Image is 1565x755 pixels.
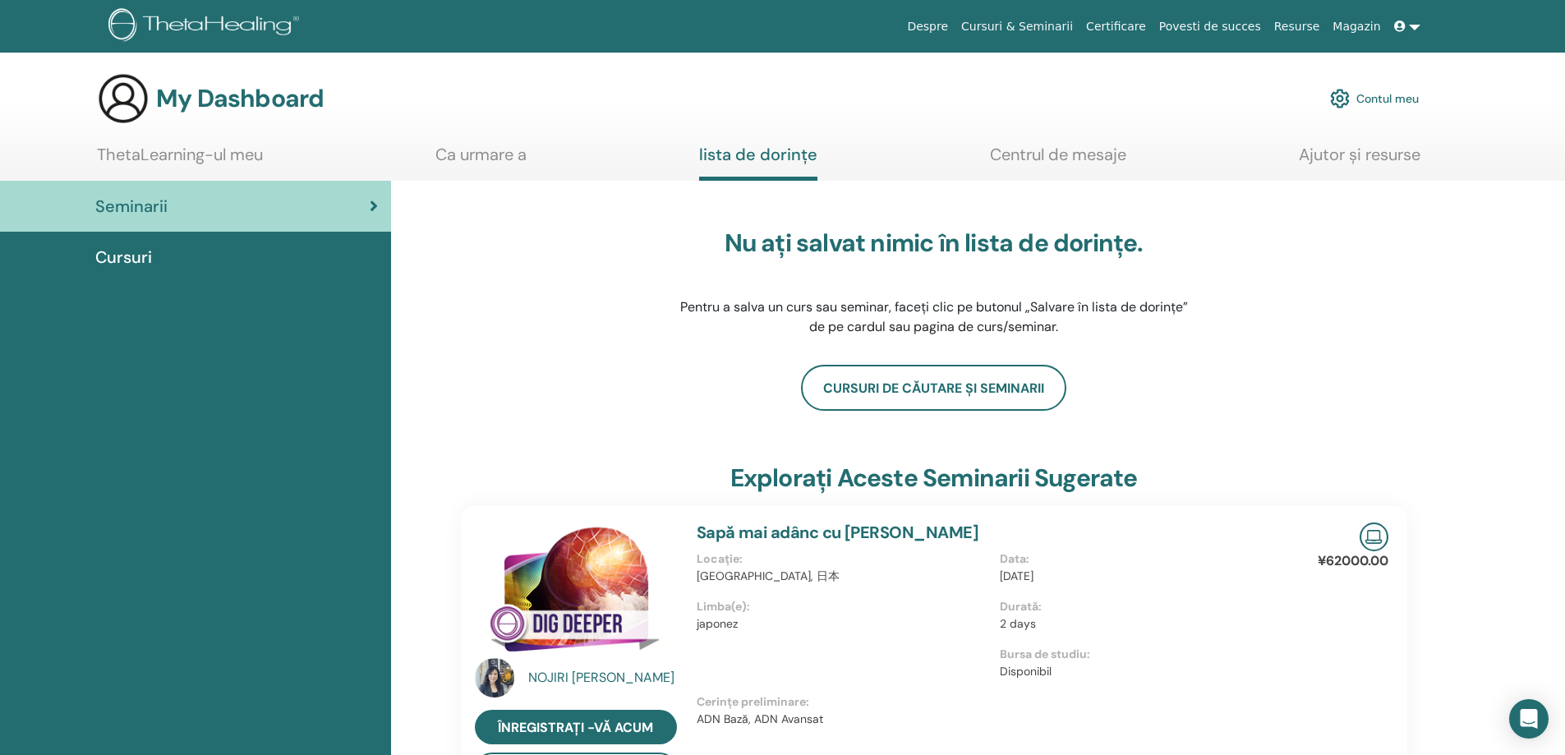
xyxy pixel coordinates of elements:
[955,12,1079,42] a: Cursuri & Seminarii
[475,710,677,744] a: Înregistrați -vă acum
[498,719,653,736] span: Înregistrați -vă acum
[1000,550,1293,568] p: Data :
[97,145,263,177] a: ThetaLearning-ul meu
[1000,615,1293,633] p: 2 days
[697,598,990,615] p: Limba(e) :
[1268,12,1327,42] a: Resurse
[108,8,305,45] img: logo.png
[697,615,990,633] p: japonez
[1509,699,1549,739] div: Open Intercom Messenger
[990,145,1126,177] a: Centrul de mesaje
[1299,145,1420,177] a: Ajutor și resurse
[1000,568,1293,585] p: [DATE]
[1360,523,1388,551] img: Live Online Seminar
[475,658,514,697] img: default.jpg
[97,72,150,125] img: generic-user-icon.jpg
[801,365,1066,411] a: Cursuri de căutare și seminarii
[697,693,1303,711] p: Cerințe preliminare :
[95,194,168,219] span: Seminarii
[435,145,527,177] a: Ca urmare a
[697,711,1303,728] p: ADN Bază, ADN Avansat
[697,522,978,543] a: Sapă mai adânc cu [PERSON_NAME]
[1330,81,1419,117] a: Contul meu
[156,84,324,113] h3: My Dashboard
[1318,551,1388,571] p: ¥62000.00
[675,228,1193,258] h3: Nu ați salvat nimic în lista de dorințe.
[95,245,152,269] span: Cursuri
[675,297,1193,337] p: Pentru a salva un curs sau seminar, faceți clic pe butonul „Salvare în lista de dorințe” de pe ca...
[1326,12,1387,42] a: Magazin
[1079,12,1153,42] a: Certificare
[1000,663,1293,680] p: Disponibil
[730,463,1138,493] h3: Explorați aceste seminarii sugerate
[697,550,990,568] p: Locație :
[697,568,990,585] p: [GEOGRAPHIC_DATA], 日本
[900,12,955,42] a: Despre
[475,523,677,663] img: Sapă mai adânc
[1330,85,1350,113] img: cog.svg
[528,668,680,688] a: NOJIRI [PERSON_NAME]
[1000,646,1293,663] p: Bursa de studiu :
[699,145,817,181] a: lista de dorințe
[1153,12,1268,42] a: Povesti de succes
[1000,598,1293,615] p: Durată :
